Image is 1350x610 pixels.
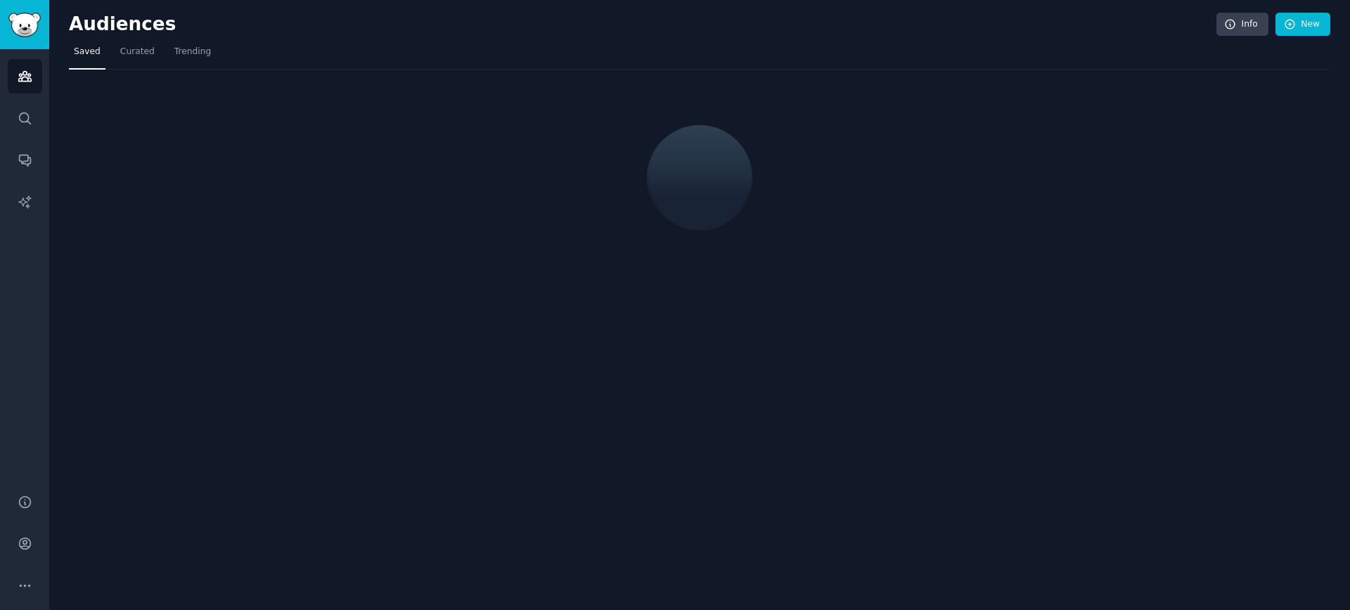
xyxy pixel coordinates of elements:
[174,46,211,58] span: Trending
[120,46,155,58] span: Curated
[1216,13,1268,37] a: Info
[115,41,160,70] a: Curated
[69,41,105,70] a: Saved
[169,41,216,70] a: Trending
[8,13,41,37] img: GummySearch logo
[69,13,1216,36] h2: Audiences
[74,46,101,58] span: Saved
[1275,13,1330,37] a: New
